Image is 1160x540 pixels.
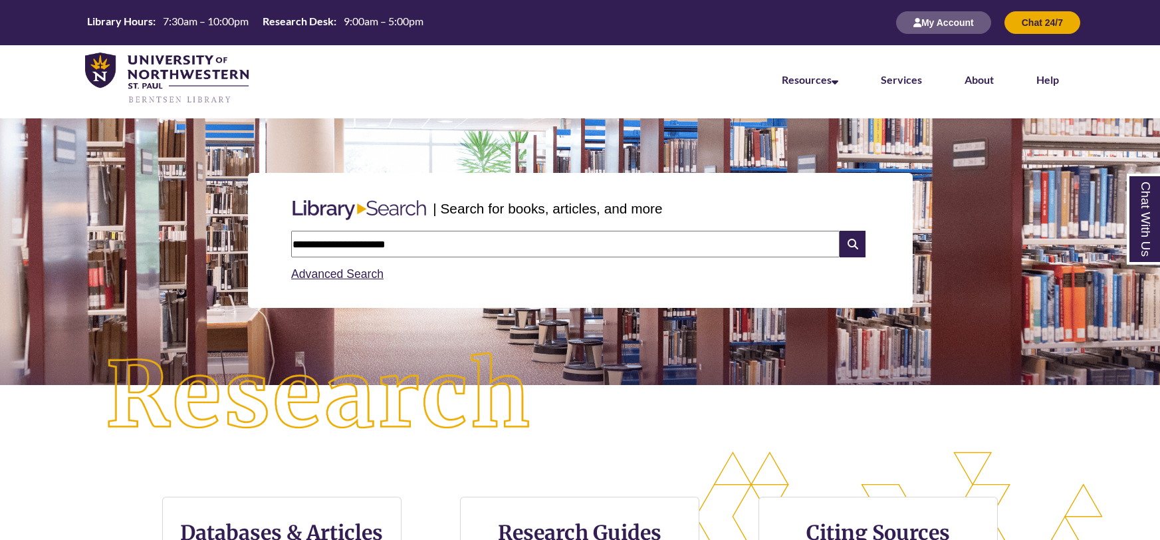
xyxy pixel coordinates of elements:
[840,231,865,257] i: Search
[1004,17,1080,28] a: Chat 24/7
[896,11,991,34] button: My Account
[82,14,429,31] table: Hours Today
[344,15,423,27] span: 9:00am – 5:00pm
[782,73,838,86] a: Resources
[286,195,433,225] img: Libary Search
[58,305,580,487] img: Research
[1036,73,1059,86] a: Help
[881,73,922,86] a: Services
[82,14,429,32] a: Hours Today
[433,198,662,219] p: | Search for books, articles, and more
[85,53,249,104] img: UNWSP Library Logo
[257,14,338,29] th: Research Desk:
[163,15,249,27] span: 7:30am – 10:00pm
[896,17,991,28] a: My Account
[1004,11,1080,34] button: Chat 24/7
[965,73,994,86] a: About
[82,14,158,29] th: Library Hours:
[291,267,384,281] a: Advanced Search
